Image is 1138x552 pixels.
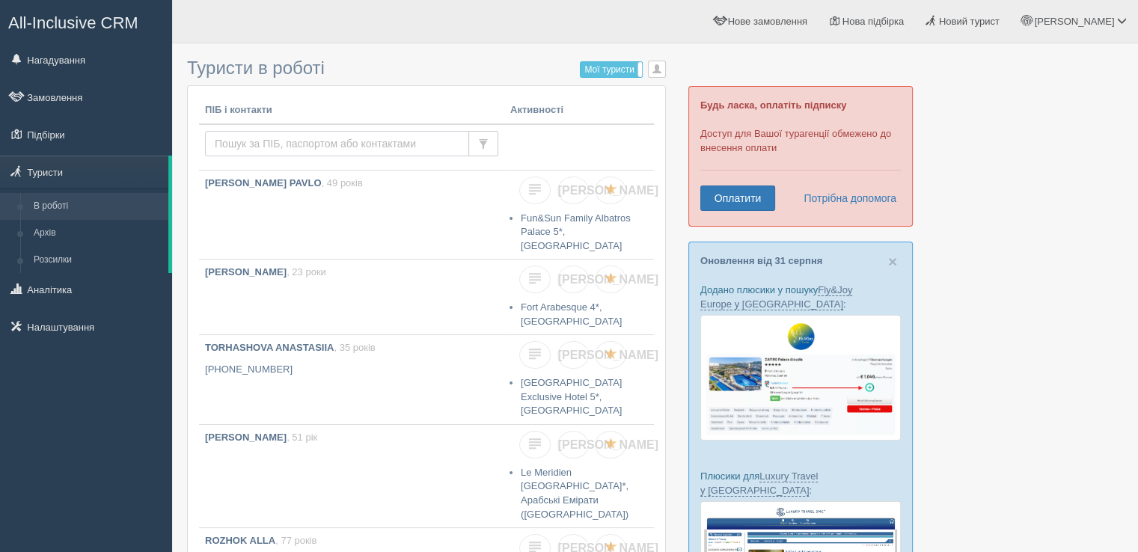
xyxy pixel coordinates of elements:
[1,1,171,42] a: All-Inclusive CRM
[557,431,589,459] a: [PERSON_NAME]
[939,16,1000,27] span: Новий турист
[521,377,622,416] a: [GEOGRAPHIC_DATA] Exclusive Hotel 5*, [GEOGRAPHIC_DATA]
[27,220,168,247] a: Архів
[557,177,589,204] a: [PERSON_NAME]
[688,86,913,227] div: Доступ для Вашої турагенції обмежено до внесення оплати
[322,177,363,188] span: , 49 років
[558,438,658,451] span: [PERSON_NAME]
[205,342,334,353] b: TORHASHOVA ANASTASIIA
[205,535,275,546] b: ROZHOK ALLA
[700,284,852,310] a: Fly&Joy Europe у [GEOGRAPHIC_DATA]
[888,254,897,269] button: Close
[27,247,168,274] a: Розсилки
[558,184,658,197] span: [PERSON_NAME]
[205,131,469,156] input: Пошук за ПІБ, паспортом або контактами
[199,335,504,416] a: TORHASHOVA ANASTASIIA, 35 років [PHONE_NUMBER]
[287,266,326,277] span: , 23 роки
[334,342,375,353] span: , 35 років
[557,266,589,293] a: [PERSON_NAME]
[287,432,317,443] span: , 51 рік
[205,177,322,188] b: [PERSON_NAME] PAVLO
[700,185,775,211] a: Оплатити
[199,171,504,251] a: [PERSON_NAME] PAVLO, 49 років
[199,260,504,327] a: [PERSON_NAME], 23 роки
[27,193,168,220] a: В роботі
[842,16,905,27] span: Нова підбірка
[521,301,622,327] a: Fort Arabesque 4*, [GEOGRAPHIC_DATA]
[700,315,901,441] img: fly-joy-de-proposal-crm-for-travel-agency.png
[8,13,138,32] span: All-Inclusive CRM
[199,425,504,520] a: [PERSON_NAME], 51 рік
[700,283,901,311] p: Додано плюсики у пошуку :
[700,99,846,111] b: Будь ласка, оплатіть підписку
[888,253,897,270] span: ×
[700,469,901,497] p: Плюсики для :
[205,266,287,277] b: [PERSON_NAME]
[558,273,658,286] span: [PERSON_NAME]
[521,467,628,520] a: Le Meridien [GEOGRAPHIC_DATA]*, Арабські Емірати ([GEOGRAPHIC_DATA])
[205,432,287,443] b: [PERSON_NAME]
[521,212,631,251] a: Fun&Sun Family Albatros Palace 5*, [GEOGRAPHIC_DATA]
[700,255,822,266] a: Оновлення від 31 серпня
[700,470,818,497] a: Luxury Travel у [GEOGRAPHIC_DATA]
[199,97,504,124] th: ПІБ і контакти
[275,535,316,546] span: , 77 років
[205,363,498,377] p: [PHONE_NUMBER]
[581,62,642,77] label: Мої туристи
[558,349,658,361] span: [PERSON_NAME]
[504,97,654,124] th: Активності
[1034,16,1114,27] span: [PERSON_NAME]
[557,341,589,369] a: [PERSON_NAME]
[187,58,325,78] span: Туристи в роботі
[728,16,807,27] span: Нове замовлення
[794,185,897,211] a: Потрібна допомога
